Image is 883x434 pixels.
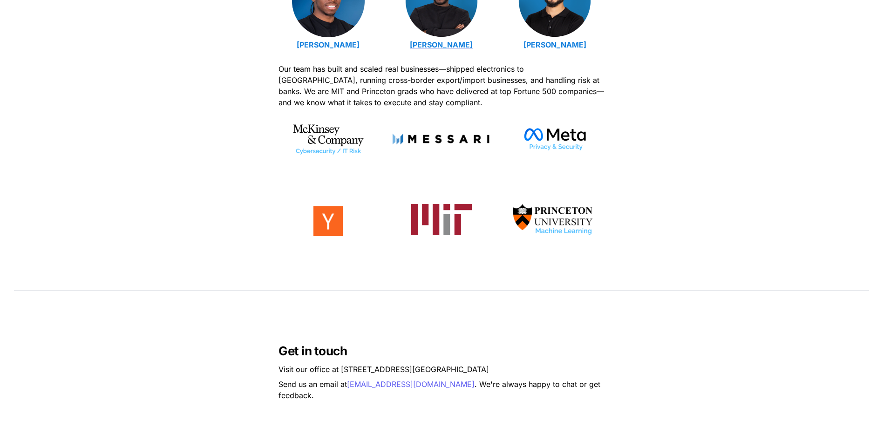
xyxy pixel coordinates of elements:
[412,365,489,374] span: [GEOGRAPHIC_DATA]
[278,380,347,389] span: Send us an email at
[523,40,586,49] a: [PERSON_NAME]
[278,344,347,358] span: Get in touch
[278,365,412,374] span: Visit our office at [STREET_ADDRESS]
[347,380,475,389] a: [EMAIL_ADDRESS][DOMAIN_NAME]
[278,64,606,107] span: Our team has built and scaled real businesses—shipped electronics to [GEOGRAPHIC_DATA], running c...
[297,40,360,49] a: [PERSON_NAME]
[410,40,473,49] a: [PERSON_NAME]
